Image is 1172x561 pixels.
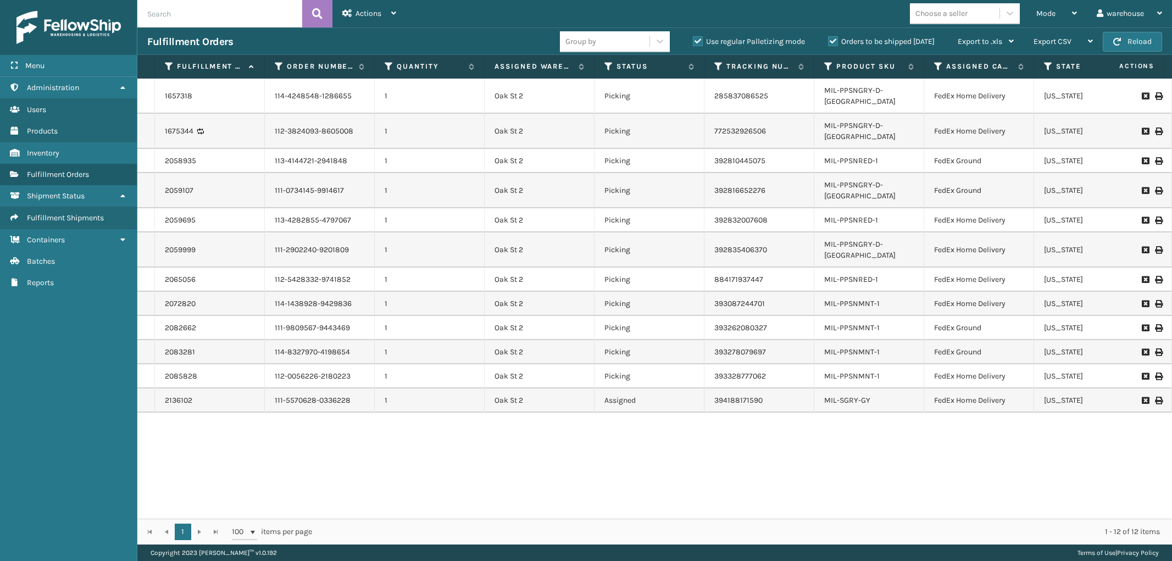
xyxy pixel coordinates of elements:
td: Oak St 2 [485,173,595,208]
td: FedEx Home Delivery [924,292,1034,316]
td: Picking [595,149,704,173]
a: 2136102 [165,395,192,406]
a: MIL-PPSNRED-1 [824,215,878,225]
label: State [1056,62,1123,71]
a: MIL-PPSNMNT-1 [824,323,880,332]
td: Oak St 2 [485,292,595,316]
label: Orders to be shipped [DATE] [828,37,935,46]
a: MIL-PPSNGRY-D-[GEOGRAPHIC_DATA] [824,86,896,106]
td: 1 [375,268,485,292]
i: Request to Be Cancelled [1142,324,1148,332]
td: 114-1438928-9429836 [265,292,375,316]
i: Print Label [1155,276,1162,284]
span: Reports [27,278,54,287]
td: 1 [375,340,485,364]
a: 2065056 [165,274,196,285]
i: Print Label [1155,397,1162,404]
a: 393087244701 [714,299,765,308]
p: Copyright 2023 [PERSON_NAME]™ v 1.0.192 [151,545,277,561]
span: 100 [232,526,248,537]
i: Print Label [1155,373,1162,380]
td: Oak St 2 [485,316,595,340]
td: FedEx Home Delivery [924,364,1034,388]
div: Group by [565,36,596,47]
label: Fulfillment Order Id [177,62,243,71]
a: 2059695 [165,215,196,226]
i: Request to Be Cancelled [1142,92,1148,100]
i: Print Label [1155,246,1162,254]
td: 1 [375,173,485,208]
span: Mode [1036,9,1056,18]
td: [US_STATE] [1034,208,1144,232]
button: Reload [1103,32,1162,52]
td: 1 [375,79,485,114]
a: 392816652276 [714,186,765,195]
i: Request to Be Cancelled [1142,157,1148,165]
a: 2083281 [165,347,195,358]
label: Product SKU [836,62,903,71]
span: Actions [1085,57,1161,75]
td: 111-9809567-9443469 [265,316,375,340]
td: Picking [595,364,704,388]
a: 2059999 [165,245,196,255]
span: Users [27,105,46,114]
i: Request to Be Cancelled [1142,127,1148,135]
td: Oak St 2 [485,340,595,364]
a: 285837086525 [714,91,768,101]
i: Request to Be Cancelled [1142,373,1148,380]
a: MIL-SGRY-GY [824,396,870,405]
td: Picking [595,316,704,340]
td: 1 [375,208,485,232]
td: [US_STATE] [1034,316,1144,340]
td: Oak St 2 [485,208,595,232]
span: Inventory [27,148,59,158]
i: Print Label [1155,216,1162,224]
a: 393328777062 [714,371,766,381]
span: Products [27,126,58,136]
a: MIL-PPSNMNT-1 [824,371,880,381]
td: Oak St 2 [485,364,595,388]
td: 1 [375,232,485,268]
i: Request to Be Cancelled [1142,216,1148,224]
a: 392835406370 [714,245,767,254]
span: Shipment Status [27,191,85,201]
i: Print Label [1155,92,1162,100]
td: Picking [595,292,704,316]
i: Request to Be Cancelled [1142,397,1148,404]
label: Assigned Carrier Service [946,62,1013,71]
span: Export to .xls [958,37,1002,46]
span: items per page [232,524,312,540]
td: 113-4282855-4797067 [265,208,375,232]
td: Oak St 2 [485,232,595,268]
a: 2059107 [165,185,193,196]
a: MIL-PPSNRED-1 [824,275,878,284]
td: Picking [595,268,704,292]
a: Terms of Use [1077,549,1115,557]
td: Oak St 2 [485,268,595,292]
a: MIL-PPSNGRY-D-[GEOGRAPHIC_DATA] [824,240,896,260]
i: Request to Be Cancelled [1142,348,1148,356]
i: Request to Be Cancelled [1142,276,1148,284]
td: [US_STATE] [1034,149,1144,173]
td: Picking [595,232,704,268]
a: 2072820 [165,298,196,309]
a: 393262080327 [714,323,767,332]
td: 111-5570628-0336228 [265,388,375,413]
a: MIL-PPSNMNT-1 [824,299,880,308]
label: Tracking Number [726,62,793,71]
a: 2058935 [165,155,196,166]
td: 111-2902240-9201809 [265,232,375,268]
i: Print Label [1155,348,1162,356]
a: 772532926506 [714,126,766,136]
td: 1 [375,149,485,173]
a: MIL-PPSNRED-1 [824,156,878,165]
i: Print Label [1155,324,1162,332]
td: FedEx Home Delivery [924,79,1034,114]
td: Picking [595,173,704,208]
a: MIL-PPSNMNT-1 [824,347,880,357]
div: Choose a seller [915,8,968,19]
a: 392810445075 [714,156,765,165]
a: 393278079697 [714,347,766,357]
label: Status [616,62,683,71]
label: Quantity [397,62,463,71]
